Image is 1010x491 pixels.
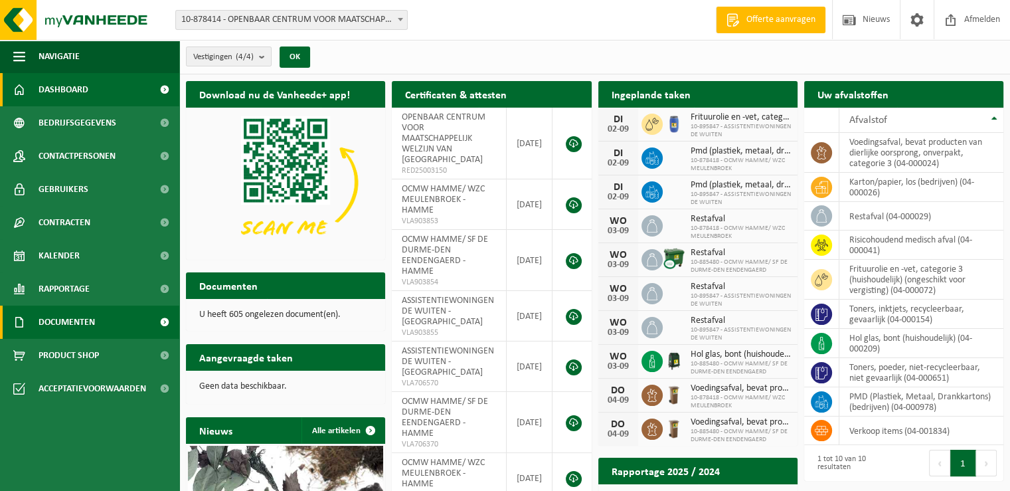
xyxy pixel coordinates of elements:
span: 10-895847 - ASSISTENTIEWONINGEN DE WUITEN [691,191,791,207]
td: [DATE] [507,291,552,342]
td: toners, poeder, niet-recycleerbaar, niet gevaarlijk (04-000651) [839,358,1003,387]
span: VLA903853 [402,216,495,227]
span: Kalender [39,239,80,272]
span: 10-885480 - OCMW HAMME/ SF DE DURME-DEN EENDENGAERD [691,258,791,274]
span: OPENBAAR CENTRUM VOOR MAATSCHAPPELIJK WELZIJN VAN [GEOGRAPHIC_DATA] [402,112,485,165]
span: 10-878414 - OPENBAAR CENTRUM VOOR MAATSCHAPPELIJK WELZIJN VAN HAMME - HAMME [176,11,407,29]
span: Pmd (plastiek, metaal, drankkartons) (bedrijven) [691,180,791,191]
span: 10-878418 - OCMW HAMME/ WZC MEULENBROEK [691,157,791,173]
h2: Documenten [186,272,271,298]
span: Documenten [39,306,95,339]
span: Restafval [691,214,791,225]
td: restafval (04-000029) [839,202,1003,231]
td: [DATE] [507,342,552,392]
div: WO [605,216,631,227]
td: [DATE] [507,108,552,179]
span: Gebruikers [39,173,88,206]
button: OK [280,47,310,68]
div: 03-09 [605,362,631,371]
h2: Aangevraagde taken [186,344,306,370]
img: Download de VHEPlus App [186,108,385,257]
div: 04-09 [605,396,631,405]
button: Previous [929,450,950,476]
h2: Certificaten & attesten [392,81,520,107]
span: Product Shop [39,339,99,372]
td: verkoop items (04-001834) [839,417,1003,445]
td: [DATE] [507,179,552,230]
div: 02-09 [605,159,631,168]
span: 10-878418 - OCMW HAMME/ WZC MEULENBROEK [691,225,791,241]
td: hol glas, bont (huishoudelijk) (04-000209) [839,329,1003,358]
button: Next [976,450,997,476]
div: DO [605,385,631,396]
div: 03-09 [605,294,631,304]
span: Contracten [39,206,90,239]
div: 02-09 [605,193,631,202]
span: Dashboard [39,73,88,106]
p: U heeft 605 ongelezen document(en). [199,310,372,320]
span: VLA706370 [402,439,495,450]
h2: Download nu de Vanheede+ app! [186,81,363,107]
span: Rapportage [39,272,90,306]
span: Restafval [691,248,791,258]
span: Navigatie [39,40,80,73]
span: Restafval [691,282,791,292]
span: Offerte aanvragen [743,13,819,27]
div: DI [605,114,631,125]
h2: Nieuws [186,417,246,443]
a: Offerte aanvragen [716,7,825,33]
img: CR-HR-1C-1000-PES-01 [663,349,685,371]
span: Restafval [691,316,791,326]
span: Bedrijfsgegevens [39,106,116,140]
span: OCMW HAMME/ WZC MEULENBROEK - HAMME [402,458,485,489]
div: WO [605,351,631,362]
td: toners, inktjets, recycleerbaar, gevaarlijk (04-000154) [839,300,1003,329]
div: 03-09 [605,328,631,338]
div: WO [605,318,631,328]
span: Hol glas, bont (huishoudelijk) [691,349,791,360]
img: WB-0140-HPE-BN-01 [663,383,685,405]
span: RED25003150 [402,165,495,176]
span: Afvalstof [849,115,887,126]
img: WB-0140-HPE-BN-01 [663,417,685,439]
count: (4/4) [236,52,254,61]
span: Vestigingen [193,47,254,67]
div: DI [605,182,631,193]
span: Voedingsafval, bevat producten van dierlijke oorsprong, onverpakt, categorie 3 [691,383,791,394]
td: voedingsafval, bevat producten van dierlijke oorsprong, onverpakt, categorie 3 (04-000024) [839,133,1003,173]
span: VLA903855 [402,328,495,338]
span: 10-885480 - OCMW HAMME/ SF DE DURME-DEN EENDENGAERD [691,360,791,376]
div: 1 tot 10 van 10 resultaten [811,448,897,478]
td: frituurolie en -vet, categorie 3 (huishoudelijk) (ongeschikt voor vergisting) (04-000072) [839,260,1003,300]
span: 10-878414 - OPENBAAR CENTRUM VOOR MAATSCHAPPELIJK WELZIJN VAN HAMME - HAMME [175,10,408,30]
span: Contactpersonen [39,140,116,173]
span: OCMW HAMME/ SF DE DURME-DEN EENDENGAERD - HAMME [402,235,488,276]
button: 1 [950,450,976,476]
td: PMD (Plastiek, Metaal, Drankkartons) (bedrijven) (04-000978) [839,387,1003,417]
div: 04-09 [605,430,631,439]
span: OCMW HAMME/ SF DE DURME-DEN EENDENGAERD - HAMME [402,397,488,439]
span: ASSISTENTIEWONINGEN DE WUITEN - [GEOGRAPHIC_DATA] [402,296,494,327]
div: 03-09 [605,227,631,236]
div: DO [605,419,631,430]
span: Frituurolie en -vet, categorie 3 (huishoudelijk) (ongeschikt voor vergisting) [691,112,791,123]
img: PB-OT-0120-HPE-00-02 [663,112,685,134]
span: 10-895847 - ASSISTENTIEWONINGEN DE WUITEN [691,326,791,342]
span: Acceptatievoorwaarden [39,372,146,405]
td: risicohoudend medisch afval (04-000041) [839,231,1003,260]
div: 02-09 [605,125,631,134]
div: 03-09 [605,260,631,270]
td: [DATE] [507,230,552,291]
div: WO [605,284,631,294]
span: VLA903854 [402,277,495,288]
span: Pmd (plastiek, metaal, drankkartons) (bedrijven) [691,146,791,157]
span: 10-895847 - ASSISTENTIEWONINGEN DE WUITEN [691,292,791,308]
td: karton/papier, los (bedrijven) (04-000026) [839,173,1003,202]
span: VLA706570 [402,378,495,389]
div: DI [605,148,631,159]
h2: Rapportage 2025 / 2024 [598,458,733,484]
span: 10-885480 - OCMW HAMME/ SF DE DURME-DEN EENDENGAERD [691,428,791,444]
span: 10-878418 - OCMW HAMME/ WZC MEULENBROEK [691,394,791,410]
span: Voedingsafval, bevat producten van dierlijke oorsprong, onverpakt, categorie 3 [691,417,791,428]
div: WO [605,250,631,260]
